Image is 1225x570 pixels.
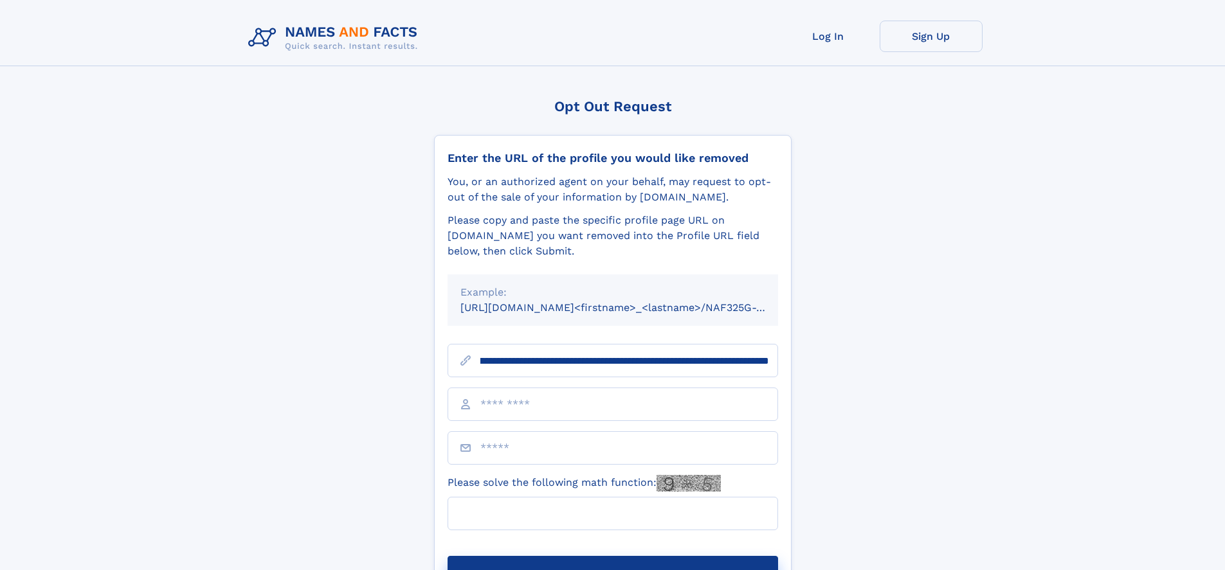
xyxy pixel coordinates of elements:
[448,213,778,259] div: Please copy and paste the specific profile page URL on [DOMAIN_NAME] you want removed into the Pr...
[777,21,880,52] a: Log In
[448,475,721,492] label: Please solve the following math function:
[460,301,803,314] small: [URL][DOMAIN_NAME]<firstname>_<lastname>/NAF325G-xxxxxxxx
[448,174,778,205] div: You, or an authorized agent on your behalf, may request to opt-out of the sale of your informatio...
[880,21,983,52] a: Sign Up
[448,151,778,165] div: Enter the URL of the profile you would like removed
[434,98,792,114] div: Opt Out Request
[243,21,428,55] img: Logo Names and Facts
[460,285,765,300] div: Example:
